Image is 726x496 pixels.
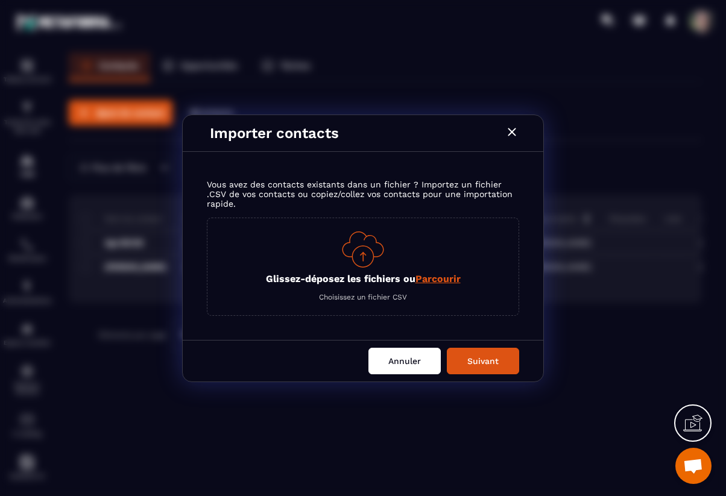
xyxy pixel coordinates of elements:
[210,125,505,142] p: Importer contacts
[266,273,461,284] p: Glissez-déposez les fichiers ou
[207,180,519,218] p: Vous avez des contacts existants dans un fichier ? Importez un fichier .CSV de vos contacts ou co...
[447,348,519,374] button: Suivant
[415,273,461,284] span: Parcourir
[675,448,712,484] div: Ouvrir le chat
[368,348,441,374] button: Annuler
[319,293,407,301] span: Choisissez un fichier CSV
[342,231,384,268] img: Cloud Icon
